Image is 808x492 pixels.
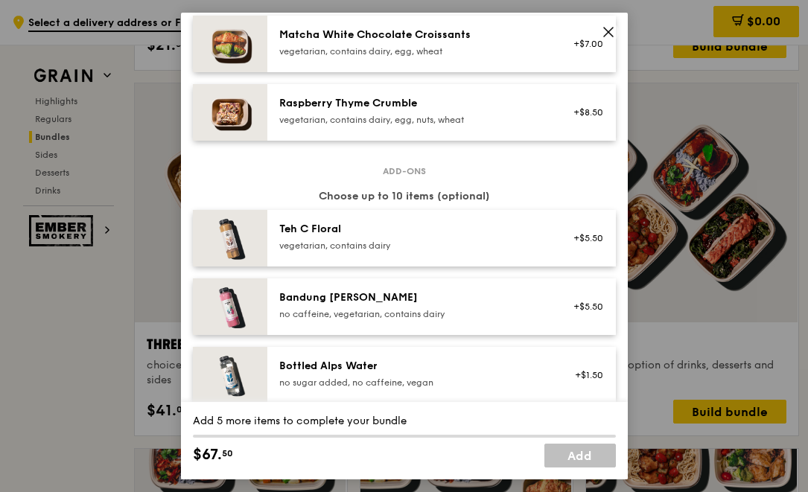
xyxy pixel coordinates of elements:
span: $67. [193,444,222,466]
div: Add 5 more items to complete your bundle [193,414,616,429]
div: Teh C Floral [279,222,547,237]
img: daily_normal_Matcha_White_Chocolate_Croissants-HORZ.jpg [193,16,267,72]
span: Add-ons [377,165,432,177]
div: no sugar added, no caffeine, vegan [279,377,547,389]
div: Raspberry Thyme Crumble [279,96,547,111]
div: Bottled Alps Water [279,359,547,374]
div: no caffeine, vegetarian, contains dairy [279,308,547,320]
img: daily_normal_Raspberry_Thyme_Crumble__Horizontal_.jpg [193,84,267,141]
span: 50 [222,447,233,459]
img: daily_normal_HORZ-bandung-gao.jpg [193,278,267,335]
div: vegetarian, contains dairy [279,240,547,252]
div: +$8.50 [564,106,604,118]
div: Bandung [PERSON_NAME] [279,290,547,305]
div: +$1.50 [564,369,604,381]
img: daily_normal_HORZ-teh-c-floral.jpg [193,210,267,266]
div: +$5.50 [564,232,604,244]
div: vegetarian, contains dairy, egg, nuts, wheat [279,114,547,126]
div: +$7.00 [564,38,604,50]
div: Matcha White Chocolate Croissants [279,28,547,42]
img: daily_normal_HORZ-bottled-alps-water.jpg [193,347,267,403]
div: vegetarian, contains dairy, egg, wheat [279,45,547,57]
div: Choose up to 10 items (optional) [193,189,616,204]
a: Add [544,444,616,467]
div: +$5.50 [564,301,604,313]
